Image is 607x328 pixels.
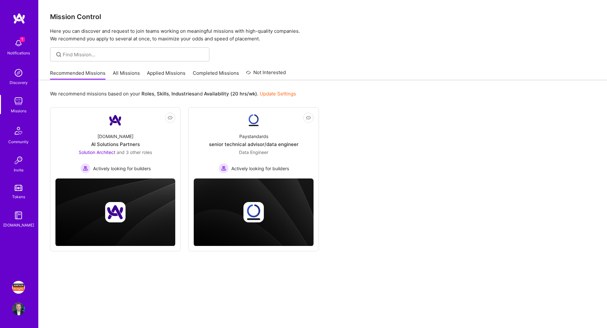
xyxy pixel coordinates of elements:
[209,141,299,148] div: senior technical advisor/data engineer
[14,167,24,173] div: Invite
[157,91,169,97] b: Skills
[171,91,194,97] b: Industries
[91,141,140,148] div: AI Solutions Partners
[231,165,289,172] span: Actively looking for builders
[105,202,126,222] img: Company logo
[12,154,25,167] img: Invite
[12,66,25,79] img: discovery
[246,113,261,128] img: Company Logo
[306,115,311,120] i: icon EyeClosed
[204,91,257,97] b: Availability (20 hrs/wk)
[63,51,205,58] input: Find Mission...
[55,178,175,246] img: cover
[246,69,286,80] a: Not Interested
[12,281,25,294] img: Simpson Strong-Tie: Full-stack engineering team for Platform
[50,13,596,21] h3: Mission Control
[194,178,314,246] img: cover
[12,37,25,50] img: bell
[50,90,296,97] p: We recommend missions based on your , , and .
[12,303,25,315] img: User Avatar
[10,79,28,86] div: Discovery
[55,113,175,173] a: Company Logo[DOMAIN_NAME]AI Solutions PartnersSolution Architect and 3 other rolesActively lookin...
[98,133,134,140] div: [DOMAIN_NAME]
[7,50,30,56] div: Notifications
[15,185,22,191] img: tokens
[11,123,26,138] img: Community
[12,209,25,222] img: guide book
[194,113,314,173] a: Company LogoPaystandardssenior technical advisor/data engineerData Engineer Actively looking for ...
[168,115,173,120] i: icon EyeClosed
[11,108,26,114] div: Missions
[11,281,26,294] a: Simpson Strong-Tie: Full-stack engineering team for Platform
[141,91,154,97] b: Roles
[243,202,264,222] img: Company logo
[79,150,115,155] span: Solution Architect
[50,27,596,43] p: Here you can discover and request to join teams working on meaningful missions with high-quality ...
[193,70,239,80] a: Completed Missions
[239,150,268,155] span: Data Engineer
[108,113,123,128] img: Company Logo
[3,222,34,228] div: [DOMAIN_NAME]
[13,13,25,24] img: logo
[113,70,140,80] a: All Missions
[93,165,151,172] span: Actively looking for builders
[239,133,268,140] div: Paystandards
[55,51,62,58] i: icon SearchGrey
[219,163,229,173] img: Actively looking for builders
[11,303,26,315] a: User Avatar
[12,193,25,200] div: Tokens
[12,95,25,108] img: teamwork
[8,138,29,145] div: Community
[147,70,185,80] a: Applied Missions
[117,150,152,155] span: and 3 other roles
[260,91,296,97] a: Update Settings
[80,163,90,173] img: Actively looking for builders
[50,70,105,80] a: Recommended Missions
[20,37,25,42] span: 1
